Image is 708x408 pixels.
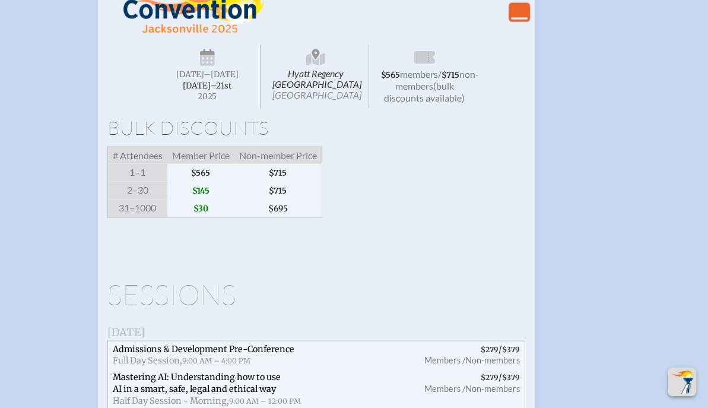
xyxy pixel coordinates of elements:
span: 9:00 AM – 12:00 PM [229,397,301,406]
span: Member Price [167,147,234,165]
span: Hyatt Regency [GEOGRAPHIC_DATA] [263,45,369,109]
span: (bulk discounts available) [384,80,465,103]
span: Non-members [465,384,520,394]
span: 1–1 [107,164,167,182]
span: Non-member Price [234,147,322,165]
span: $715 [234,182,322,200]
span: [GEOGRAPHIC_DATA] [272,89,361,100]
span: # Attendees [107,147,167,165]
span: 31–1000 [107,200,167,218]
button: Scroll Top [668,368,696,396]
span: $379 [502,373,520,382]
span: $279 [481,373,499,382]
span: $565 [167,164,234,182]
span: / [438,68,442,80]
span: Admissions & Development Pre-Conference [113,344,294,355]
span: Half Day Session - Morning, [113,396,229,406]
span: $715 [234,164,322,182]
span: $30 [167,200,234,218]
span: $279 [481,345,499,354]
span: $379 [502,345,520,354]
span: –[DATE] [204,69,239,80]
span: 2025 [164,92,251,101]
h1: Sessions [107,280,525,309]
span: $695 [234,200,322,218]
span: Members / [424,384,465,394]
img: To the top [670,370,694,394]
span: [DATE] [107,325,145,339]
span: Full Day Session, [113,355,182,366]
h1: Bulk Discounts [107,118,525,137]
span: [DATE] [176,69,204,80]
span: / [411,341,525,369]
span: members [400,68,438,80]
span: $715 [442,70,459,80]
span: $565 [381,70,400,80]
span: Non-members [465,355,520,365]
span: non-members [395,68,479,91]
span: [DATE]–⁠21st [183,81,231,91]
span: $145 [167,182,234,200]
span: Mastering AI: Understanding how to use AI in a smart, safe, legal and ethical way [113,372,281,394]
span: 9:00 AM – 4:00 PM [182,356,250,365]
span: 2–30 [107,182,167,200]
span: Members / [424,355,465,365]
